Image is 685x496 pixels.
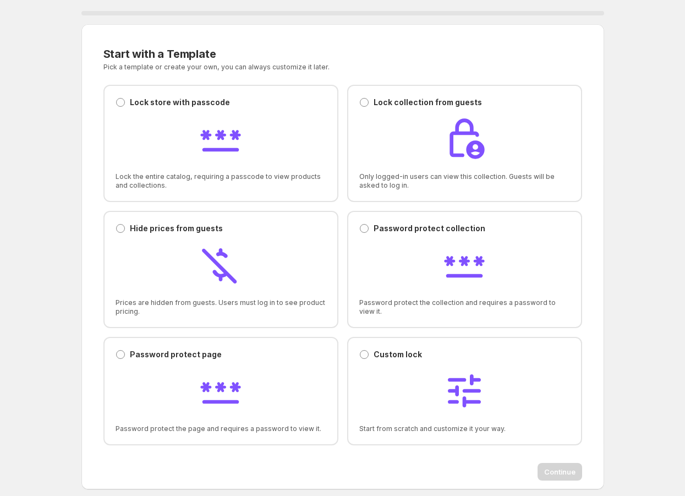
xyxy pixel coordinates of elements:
span: Password protect the page and requires a password to view it. [116,424,326,433]
p: Pick a template or create your own, you can always customize it later. [103,63,452,72]
span: Lock the entire catalog, requiring a passcode to view products and collections. [116,172,326,190]
span: Start from scratch and customize it your way. [359,424,570,433]
p: Lock store with passcode [130,97,230,108]
span: Password protect the collection and requires a password to view it. [359,298,570,316]
p: Hide prices from guests [130,223,223,234]
img: Lock collection from guests [442,117,486,161]
p: Password protect page [130,349,222,360]
p: Custom lock [374,349,422,360]
img: Custom lock [442,369,486,413]
span: Start with a Template [103,47,216,61]
p: Lock collection from guests [374,97,482,108]
span: Prices are hidden from guests. Users must log in to see product pricing. [116,298,326,316]
img: Password protect collection [442,243,486,287]
p: Password protect collection [374,223,485,234]
img: Hide prices from guests [199,243,243,287]
span: Only logged-in users can view this collection. Guests will be asked to log in. [359,172,570,190]
img: Lock store with passcode [199,117,243,161]
img: Password protect page [199,369,243,413]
